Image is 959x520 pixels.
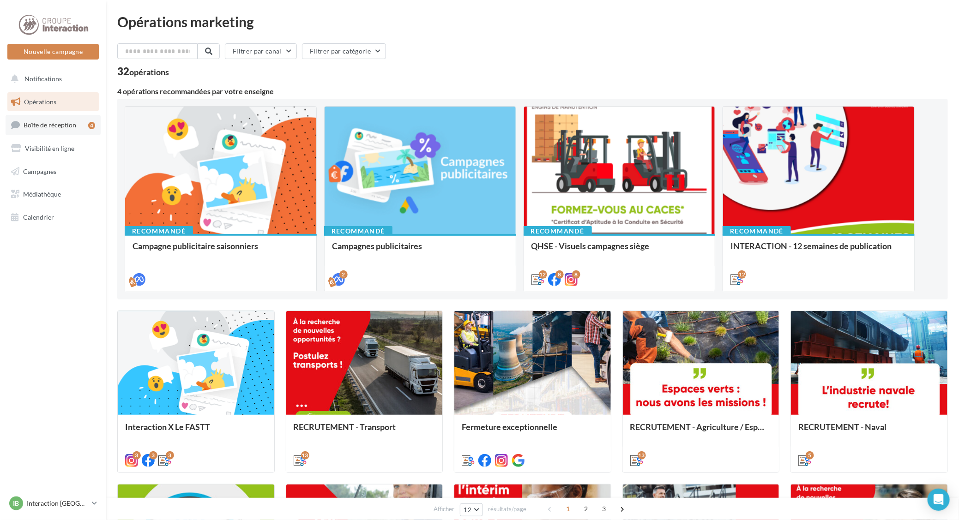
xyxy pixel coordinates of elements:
div: 5 [806,451,814,460]
div: QHSE - Visuels campagnes siège [531,241,708,260]
div: 4 [88,122,95,129]
div: 4 opérations recommandées par votre enseigne [117,88,948,95]
div: 12 [738,270,746,279]
a: Calendrier [6,208,101,227]
div: Interaction X Le FASTT [125,422,267,441]
div: RECRUTEMENT - Agriculture / Espaces verts [630,422,772,441]
button: Filtrer par canal [225,43,297,59]
div: INTERACTION - 12 semaines de publication [730,241,907,260]
div: 12 [539,270,547,279]
span: 3 [597,502,611,516]
span: Campagnes [23,167,56,175]
button: Notifications [6,69,97,89]
span: Boîte de réception [24,121,76,129]
div: Campagnes publicitaires [332,241,508,260]
a: Médiathèque [6,185,101,204]
div: 3 [133,451,141,460]
span: résultats/page [488,505,526,514]
a: Visibilité en ligne [6,139,101,158]
div: Recommandé [723,226,791,236]
span: 2 [579,502,593,516]
div: RECRUTEMENT - Transport [294,422,435,441]
a: Campagnes [6,162,101,181]
div: Open Intercom Messenger [928,489,950,511]
div: 13 [301,451,309,460]
span: Visibilité en ligne [25,144,74,152]
span: Notifications [24,75,62,83]
span: Afficher [434,505,455,514]
button: Filtrer par catégorie [302,43,386,59]
a: Boîte de réception4 [6,115,101,135]
div: 13 [638,451,646,460]
a: IB Interaction [GEOGRAPHIC_DATA] [7,495,99,512]
div: Opérations marketing [117,15,948,29]
span: 1 [561,502,575,516]
div: 2 [339,270,348,279]
p: Interaction [GEOGRAPHIC_DATA] [27,499,88,508]
a: Opérations [6,92,101,112]
span: Opérations [24,98,56,106]
div: Campagne publicitaire saisonniers [133,241,309,260]
button: Nouvelle campagne [7,44,99,60]
div: RECRUTEMENT - Naval [798,422,940,441]
div: 3 [166,451,174,460]
div: Recommandé [125,226,193,236]
span: Calendrier [23,213,54,221]
div: Recommandé [324,226,392,236]
button: 12 [460,503,483,516]
div: opérations [129,68,169,76]
div: 8 [555,270,564,279]
span: Médiathèque [23,190,61,198]
div: 8 [572,270,580,279]
div: 3 [149,451,157,460]
div: Fermeture exceptionnelle [462,422,603,441]
span: IB [13,499,19,508]
div: 32 [117,66,169,77]
span: 12 [464,506,472,514]
div: Recommandé [524,226,592,236]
